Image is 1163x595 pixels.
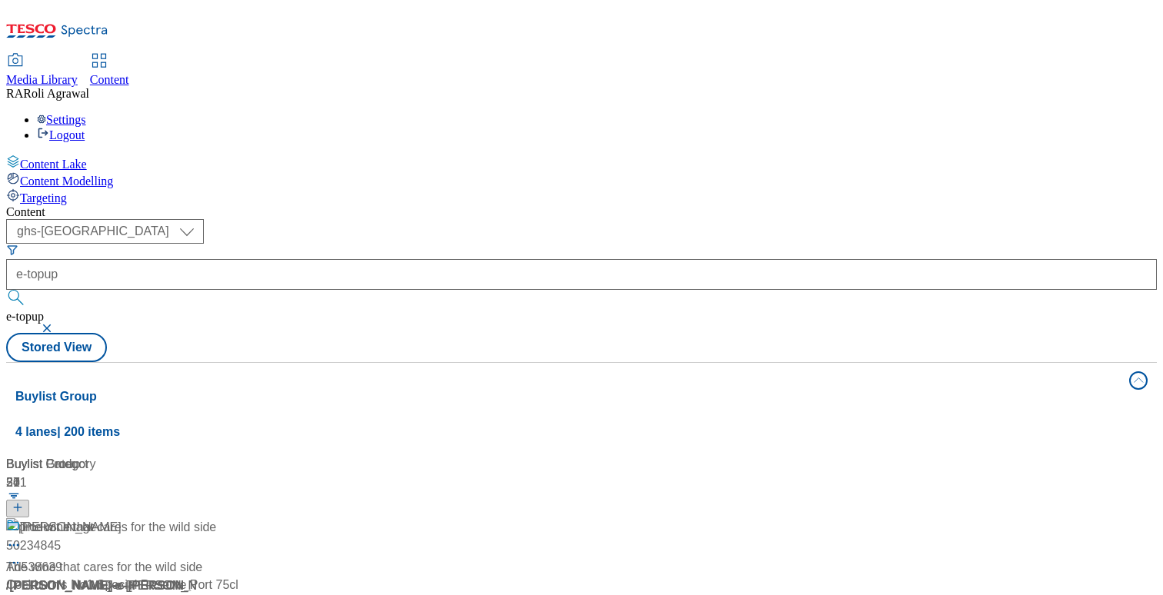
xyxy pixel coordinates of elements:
span: e-topup [6,310,44,323]
div: Buylist Category [6,455,198,474]
input: Search [6,259,1157,290]
span: Targeting [20,191,67,204]
a: Logout [37,128,85,141]
div: Ad538639 [6,558,62,577]
a: Targeting [6,188,1157,205]
a: Media Library [6,55,78,87]
a: Content Lake [6,155,1157,171]
button: Stored View [6,333,107,362]
button: Buylist Group4 lanes| 200 items [6,363,1157,449]
h4: Buylist Group [15,387,1120,406]
span: Content [90,73,129,86]
span: Roli Agrawal [23,87,89,100]
a: Content [90,55,129,87]
a: Content Modelling [6,171,1157,188]
div: 24 [6,474,198,492]
a: Settings [37,113,86,126]
span: 4 lanes | 200 items [15,425,120,438]
svg: Search Filters [6,244,18,256]
span: Content Modelling [20,175,113,188]
span: Content Lake [20,158,87,171]
span: Media Library [6,73,78,86]
span: RA [6,87,23,100]
div: [PERSON_NAME] [20,518,122,537]
div: Content [6,205,1157,219]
